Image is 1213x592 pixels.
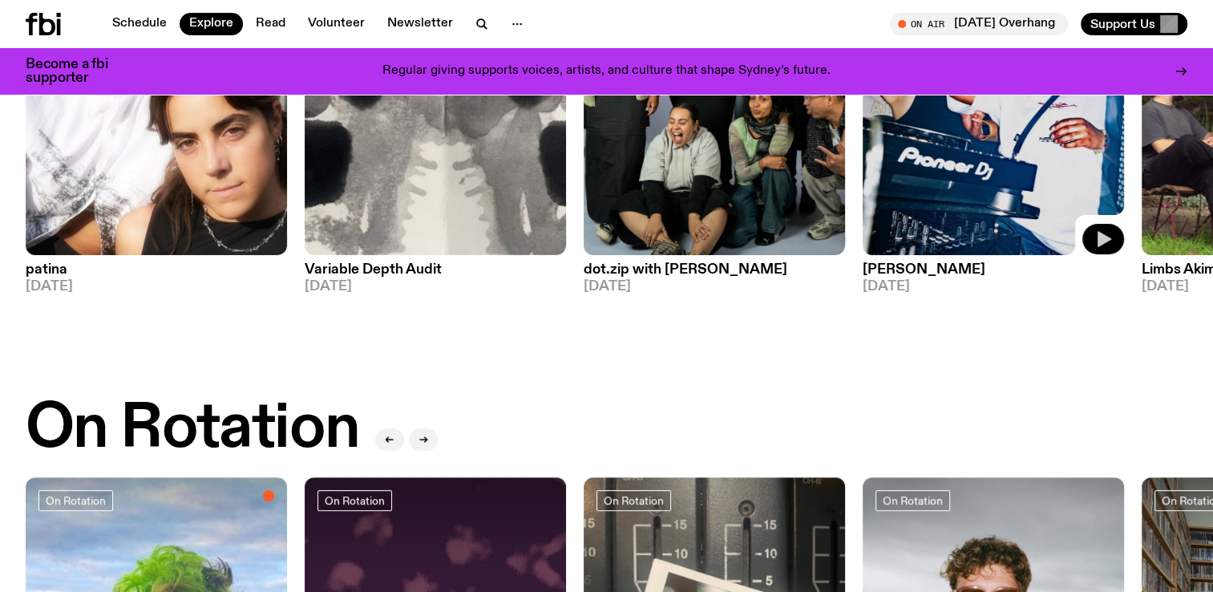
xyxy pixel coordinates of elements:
span: On Rotation [883,494,943,506]
h3: [PERSON_NAME] [863,263,1124,277]
a: Volunteer [298,13,374,35]
a: Read [246,13,295,35]
p: Regular giving supports voices, artists, and culture that shape Sydney’s future. [382,64,831,79]
span: [DATE] [863,280,1124,294]
a: Explore [180,13,243,35]
a: On Rotation [875,490,950,511]
a: On Rotation [38,490,113,511]
h3: patina [26,263,287,277]
a: dot.zip with [PERSON_NAME][DATE] [584,255,845,294]
a: Newsletter [378,13,463,35]
h3: Variable Depth Audit [305,263,566,277]
button: Support Us [1081,13,1187,35]
span: On Rotation [46,494,106,506]
span: Support Us [1090,17,1155,31]
h2: On Rotation [26,399,359,460]
span: [DATE] [584,280,845,294]
span: [DATE] [26,280,287,294]
a: On Rotation [317,490,392,511]
button: On Air[DATE] Overhang [890,13,1068,35]
a: Variable Depth Audit[DATE] [305,255,566,294]
h3: Become a fbi supporter [26,58,128,85]
span: On Rotation [325,494,385,506]
a: Schedule [103,13,176,35]
a: patina[DATE] [26,255,287,294]
span: On Rotation [604,494,664,506]
a: On Rotation [596,490,671,511]
a: [PERSON_NAME][DATE] [863,255,1124,294]
span: [DATE] [305,280,566,294]
h3: dot.zip with [PERSON_NAME] [584,263,845,277]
